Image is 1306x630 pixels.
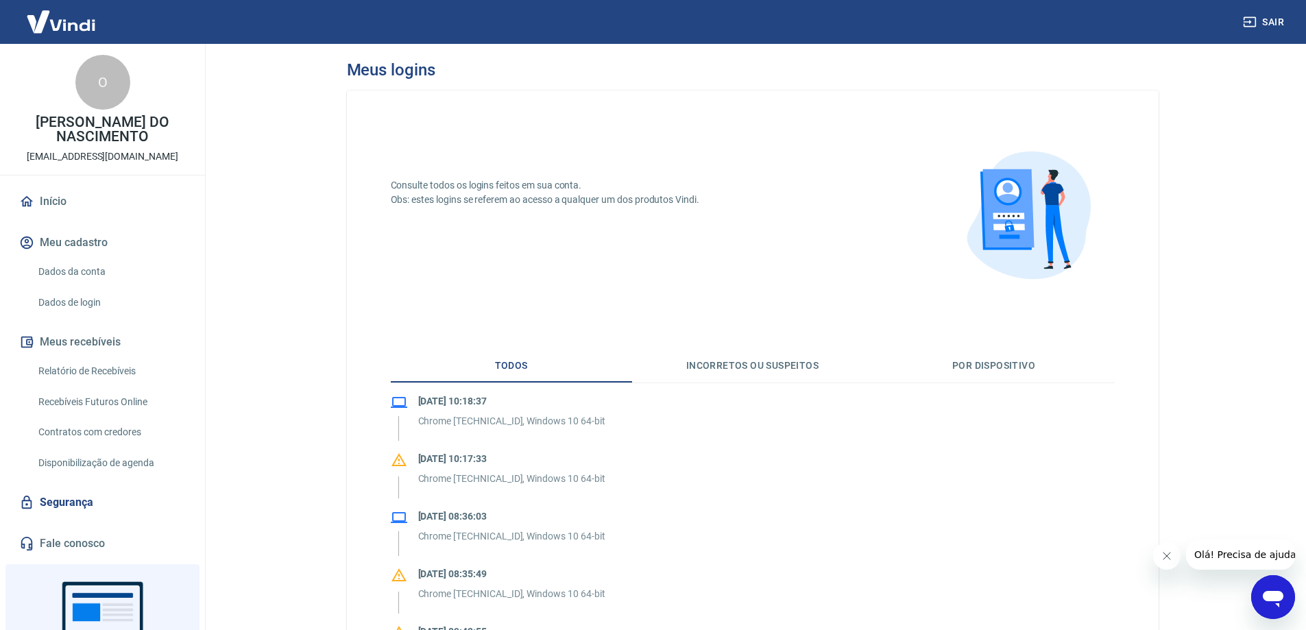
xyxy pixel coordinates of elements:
[27,149,178,164] p: [EMAIL_ADDRESS][DOMAIN_NAME]
[1186,540,1295,570] iframe: Mensagem da empresa
[1153,542,1181,570] iframe: Fechar mensagem
[16,487,189,518] a: Segurança
[16,1,106,43] img: Vindi
[33,289,189,317] a: Dados de login
[418,414,605,428] p: Chrome [TECHNICAL_ID], Windows 10 64-bit
[1251,575,1295,619] iframe: Botão para abrir a janela de mensagens
[16,529,189,559] a: Fale conosco
[8,10,115,21] span: Olá! Precisa de ajuda?
[1240,10,1290,35] button: Sair
[75,55,130,110] div: O
[33,258,189,286] a: Dados da conta
[418,587,605,601] p: Chrome [TECHNICAL_ID], Windows 10 64-bit
[418,567,605,581] p: [DATE] 08:35:49
[16,228,189,258] button: Meu cadastro
[33,388,189,416] a: Recebíveis Futuros Online
[943,134,1115,306] img: logins.cdfbea16a7fea1d4e4a2.png
[418,529,605,544] p: Chrome [TECHNICAL_ID], Windows 10 64-bit
[418,509,605,524] p: [DATE] 08:36:03
[391,350,632,383] button: Todos
[391,178,699,207] p: Consulte todos os logins feitos em sua conta. Obs: estes logins se referem ao acesso a qualquer u...
[33,418,189,446] a: Contratos com credores
[11,115,194,144] p: [PERSON_NAME] DO NASCIMENTO
[418,472,605,486] p: Chrome [TECHNICAL_ID], Windows 10 64-bit
[347,60,435,80] h3: Meus logins
[16,186,189,217] a: Início
[873,350,1115,383] button: Por dispositivo
[418,452,605,466] p: [DATE] 10:17:33
[33,449,189,477] a: Disponibilização de agenda
[16,327,189,357] button: Meus recebíveis
[632,350,873,383] button: Incorretos ou suspeitos
[33,357,189,385] a: Relatório de Recebíveis
[418,394,605,409] p: [DATE] 10:18:37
